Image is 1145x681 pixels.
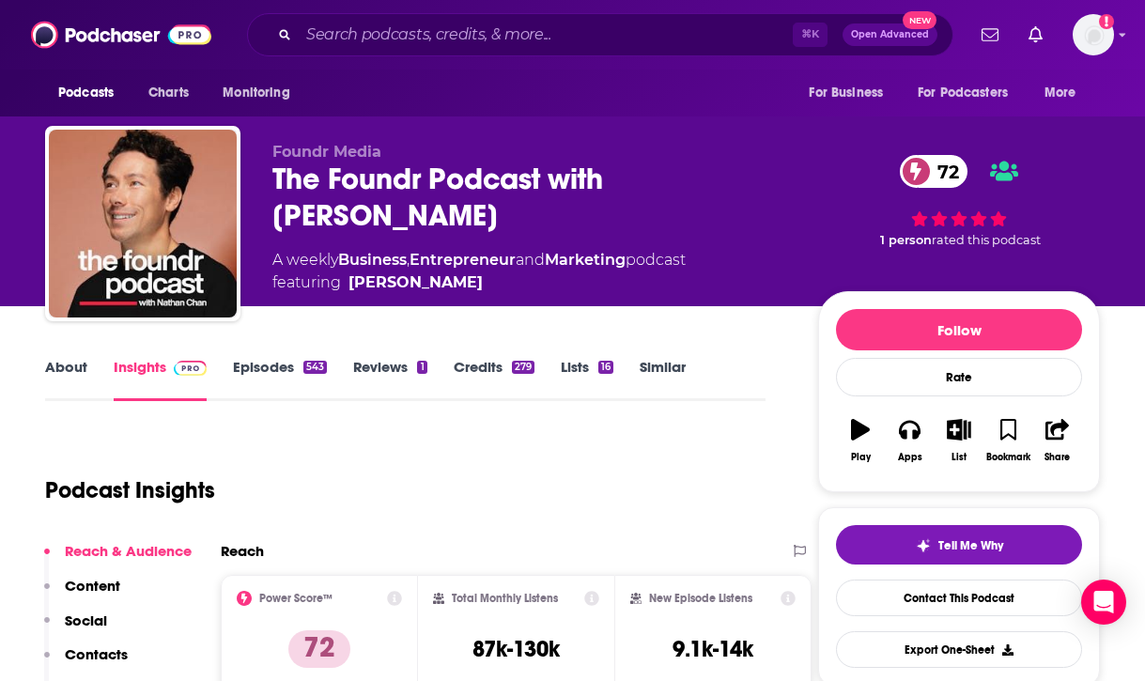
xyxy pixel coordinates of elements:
[272,143,381,161] span: Foundr Media
[1044,452,1070,463] div: Share
[545,251,626,269] a: Marketing
[49,130,237,317] img: The Foundr Podcast with Nathan Chan
[836,407,885,474] button: Play
[452,592,558,605] h2: Total Monthly Listens
[348,271,483,294] a: Nathan Chan
[1021,19,1050,51] a: Show notifications dropdown
[1073,14,1114,55] img: User Profile
[454,358,534,401] a: Credits279
[233,358,327,401] a: Episodes543
[843,23,937,46] button: Open AdvancedNew
[938,538,1003,553] span: Tell Me Why
[1031,75,1100,111] button: open menu
[851,452,871,463] div: Play
[900,155,968,188] a: 72
[673,635,753,663] h3: 9.1k-14k
[44,542,192,577] button: Reach & Audience
[44,577,120,611] button: Content
[472,635,560,663] h3: 87k-130k
[640,358,686,401] a: Similar
[916,538,931,553] img: tell me why sparkle
[1073,14,1114,55] button: Show profile menu
[288,630,350,668] p: 72
[818,143,1100,260] div: 72 1 personrated this podcast
[65,611,107,629] p: Social
[44,611,107,646] button: Social
[31,17,211,53] img: Podchaser - Follow, Share and Rate Podcasts
[1044,80,1076,106] span: More
[58,80,114,106] span: Podcasts
[1099,14,1114,29] svg: Add a profile image
[598,361,613,374] div: 16
[174,361,207,376] img: Podchaser Pro
[836,309,1082,350] button: Follow
[516,251,545,269] span: and
[1033,407,1082,474] button: Share
[935,407,983,474] button: List
[353,358,426,401] a: Reviews1
[223,80,289,106] span: Monitoring
[259,592,333,605] h2: Power Score™
[836,358,1082,396] div: Rate
[1081,580,1126,625] div: Open Intercom Messenger
[851,30,929,39] span: Open Advanced
[407,251,410,269] span: ,
[983,407,1032,474] button: Bookmark
[796,75,906,111] button: open menu
[417,361,426,374] div: 1
[114,358,207,401] a: InsightsPodchaser Pro
[45,358,87,401] a: About
[65,577,120,595] p: Content
[905,75,1035,111] button: open menu
[410,251,516,269] a: Entrepreneur
[338,251,407,269] a: Business
[272,271,686,294] span: featuring
[919,155,968,188] span: 72
[136,75,200,111] a: Charts
[45,75,138,111] button: open menu
[932,233,1041,247] span: rated this podcast
[649,592,752,605] h2: New Episode Listens
[45,476,215,504] h1: Podcast Insights
[1073,14,1114,55] span: Logged in as AutumnKatie
[952,452,967,463] div: List
[836,525,1082,565] button: tell me why sparkleTell Me Why
[65,645,128,663] p: Contacts
[148,80,189,106] span: Charts
[247,13,953,56] div: Search podcasts, credits, & more...
[512,361,534,374] div: 279
[793,23,828,47] span: ⌘ K
[974,19,1006,51] a: Show notifications dropdown
[880,233,932,247] span: 1 person
[903,11,936,29] span: New
[885,407,934,474] button: Apps
[299,20,793,50] input: Search podcasts, credits, & more...
[986,452,1030,463] div: Bookmark
[303,361,327,374] div: 543
[836,631,1082,668] button: Export One-Sheet
[272,249,686,294] div: A weekly podcast
[809,80,883,106] span: For Business
[44,645,128,680] button: Contacts
[836,580,1082,616] a: Contact This Podcast
[561,358,613,401] a: Lists16
[209,75,314,111] button: open menu
[918,80,1008,106] span: For Podcasters
[898,452,922,463] div: Apps
[221,542,264,560] h2: Reach
[65,542,192,560] p: Reach & Audience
